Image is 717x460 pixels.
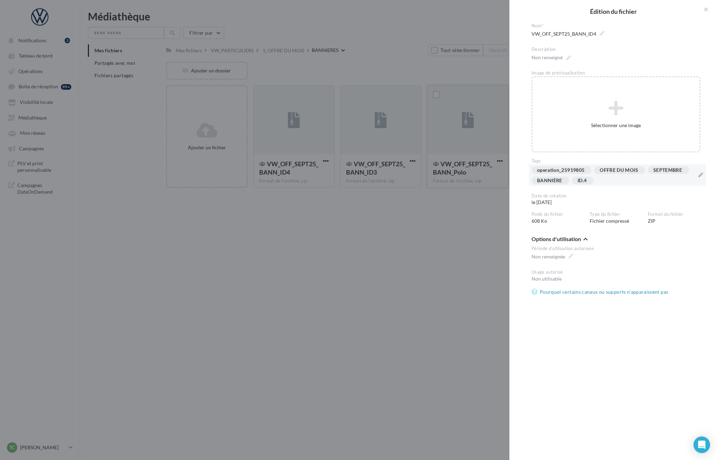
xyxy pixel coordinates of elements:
div: Description [532,46,700,53]
div: Non utilisable [532,275,700,282]
div: Open Intercom Messenger [693,436,710,453]
h2: Édition du fichier [520,8,706,15]
div: ID.4 [578,178,587,183]
span: Non renseignée [532,252,573,262]
div: Fichier compressé [590,211,648,224]
div: BANNIÈRE [537,178,562,183]
div: Période d’utilisation autorisée [532,246,700,252]
div: Date de création [532,193,584,199]
span: Non renseigné [532,53,571,62]
div: Format du fichier [648,211,700,218]
a: Pourquoi certains canaux ou supports n’apparaissent pas [532,288,671,296]
div: Sélectionner une image [533,122,699,129]
button: Options d'utilisation [532,236,588,244]
div: OFFRE DU MOIS [600,168,638,173]
span: VW_OFF_SEPT25_BANN_ID4 [532,29,605,39]
div: SEPTEMBRE [653,168,682,173]
div: Usage autorisé [532,269,700,275]
div: ZIP [648,211,706,224]
span: Options d'utilisation [532,236,581,242]
div: le [DATE] [532,193,590,206]
div: 608 Ko [532,211,590,224]
div: Image de prévisualisation [532,70,700,76]
div: Tags [532,158,700,164]
div: operation_25919805 [537,168,584,173]
div: Poids du fichier [532,211,584,218]
div: Type du fichier [590,211,642,218]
